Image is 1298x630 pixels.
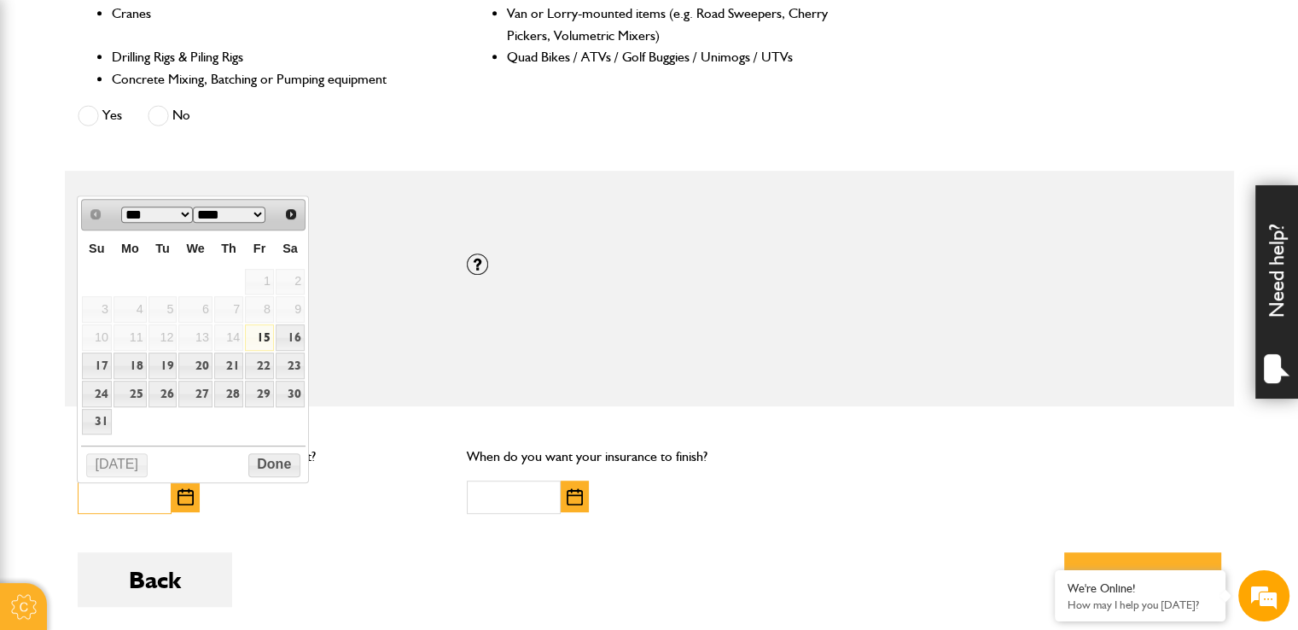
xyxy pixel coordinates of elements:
[22,309,311,481] textarea: Type your message and hit 'Enter'
[245,353,274,379] a: 22
[22,259,311,296] input: Enter your phone number
[86,453,148,477] button: [DATE]
[22,208,311,246] input: Enter your email address
[82,409,112,435] a: 31
[567,488,583,505] img: Choose date
[112,3,435,46] li: Cranes
[89,242,104,255] span: Sunday
[253,242,265,255] span: Friday
[282,242,298,255] span: Saturday
[178,488,194,505] img: Choose date
[245,381,274,407] a: 29
[114,381,147,407] a: 25
[1068,598,1213,611] p: How may I help you today?
[284,207,298,221] span: Next
[214,381,243,407] a: 28
[467,446,831,468] p: When do you want your insurance to finish?
[78,105,122,126] label: Yes
[114,353,147,379] a: 18
[82,381,112,407] a: 24
[148,353,178,379] a: 19
[1255,185,1298,399] div: Need help?
[22,158,311,195] input: Enter your last name
[148,381,178,407] a: 26
[232,495,310,518] em: Start Chat
[276,381,305,407] a: 30
[155,242,170,255] span: Tuesday
[276,324,305,351] a: 16
[178,353,212,379] a: 20
[82,353,112,379] a: 17
[507,3,830,46] li: Van or Lorry-mounted items (e.g. Road Sweepers, Cherry Pickers, Volumetric Mixers)
[89,96,287,118] div: Chat with us now
[112,46,435,68] li: Drilling Rigs & Piling Rigs
[278,201,303,226] a: Next
[148,105,190,126] label: No
[221,242,236,255] span: Thursday
[29,95,72,119] img: d_20077148190_company_1631870298795_20077148190
[248,453,300,477] button: Done
[1064,552,1221,607] button: Next
[186,242,204,255] span: Wednesday
[1068,581,1213,596] div: We're Online!
[78,552,232,607] button: Back
[245,324,274,351] a: 15
[507,46,830,68] li: Quad Bikes / ATVs / Golf Buggies / Unimogs / UTVs
[214,353,243,379] a: 21
[121,242,139,255] span: Monday
[280,9,321,50] div: Minimize live chat window
[276,353,305,379] a: 23
[112,68,435,90] li: Concrete Mixing, Batching or Pumping equipment
[178,381,212,407] a: 27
